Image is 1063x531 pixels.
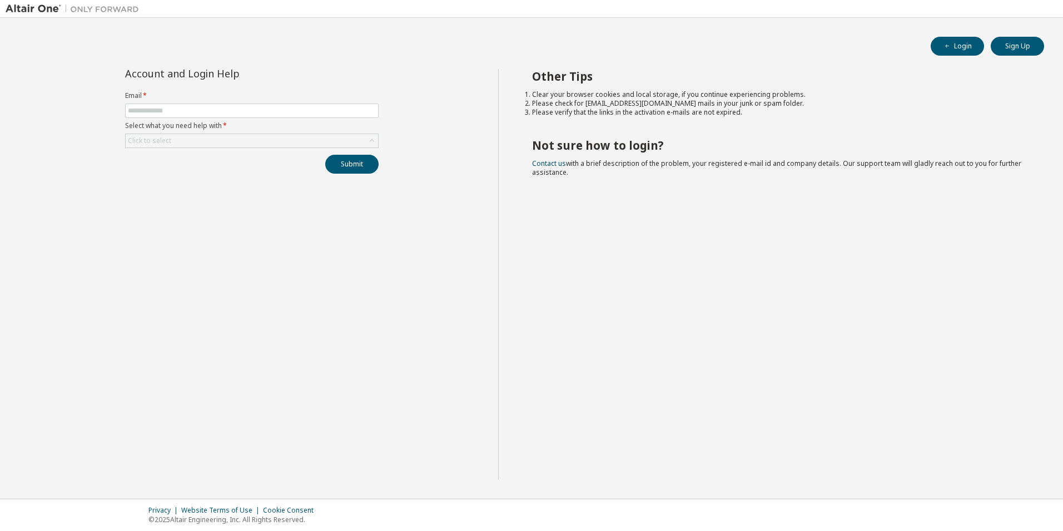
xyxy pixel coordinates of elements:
[931,37,984,56] button: Login
[532,138,1025,153] h2: Not sure how to login?
[532,69,1025,83] h2: Other Tips
[532,159,566,168] a: Contact us
[126,134,378,147] div: Click to select
[991,37,1044,56] button: Sign Up
[128,136,171,145] div: Click to select
[148,506,181,515] div: Privacy
[148,515,320,524] p: © 2025 Altair Engineering, Inc. All Rights Reserved.
[532,99,1025,108] li: Please check for [EMAIL_ADDRESS][DOMAIN_NAME] mails in your junk or spam folder.
[125,121,379,130] label: Select what you need help with
[532,90,1025,99] li: Clear your browser cookies and local storage, if you continue experiencing problems.
[325,155,379,174] button: Submit
[125,69,328,78] div: Account and Login Help
[532,108,1025,117] li: Please verify that the links in the activation e-mails are not expired.
[6,3,145,14] img: Altair One
[125,91,379,100] label: Email
[263,506,320,515] div: Cookie Consent
[181,506,263,515] div: Website Terms of Use
[532,159,1021,177] span: with a brief description of the problem, your registered e-mail id and company details. Our suppo...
